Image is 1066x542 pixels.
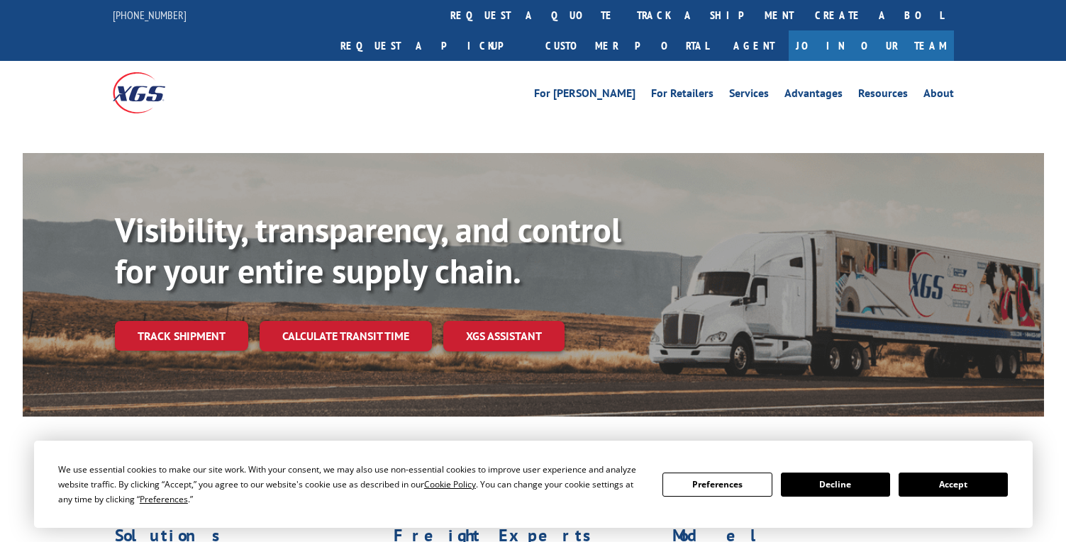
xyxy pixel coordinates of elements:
a: Track shipment [115,321,248,351]
a: Services [729,88,769,103]
a: Join Our Team [789,30,954,61]
a: Advantages [784,88,843,103]
a: For [PERSON_NAME] [534,88,635,103]
a: About [923,88,954,103]
a: Customer Portal [535,30,719,61]
a: Calculate transit time [260,321,432,351]
b: Visibility, transparency, and control for your entire supply chain. [115,208,621,293]
a: For Retailers [651,88,714,103]
a: Agent [719,30,789,61]
button: Accept [899,473,1008,497]
span: Cookie Policy [424,478,476,490]
a: Request a pickup [330,30,535,61]
a: Resources [858,88,908,103]
span: Preferences [140,493,188,505]
div: We use essential cookies to make our site work. With your consent, we may also use non-essential ... [58,462,645,507]
button: Preferences [662,473,772,497]
div: Cookie Consent Prompt [34,441,1033,528]
a: [PHONE_NUMBER] [113,8,187,22]
a: XGS ASSISTANT [443,321,565,351]
button: Decline [781,473,890,497]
